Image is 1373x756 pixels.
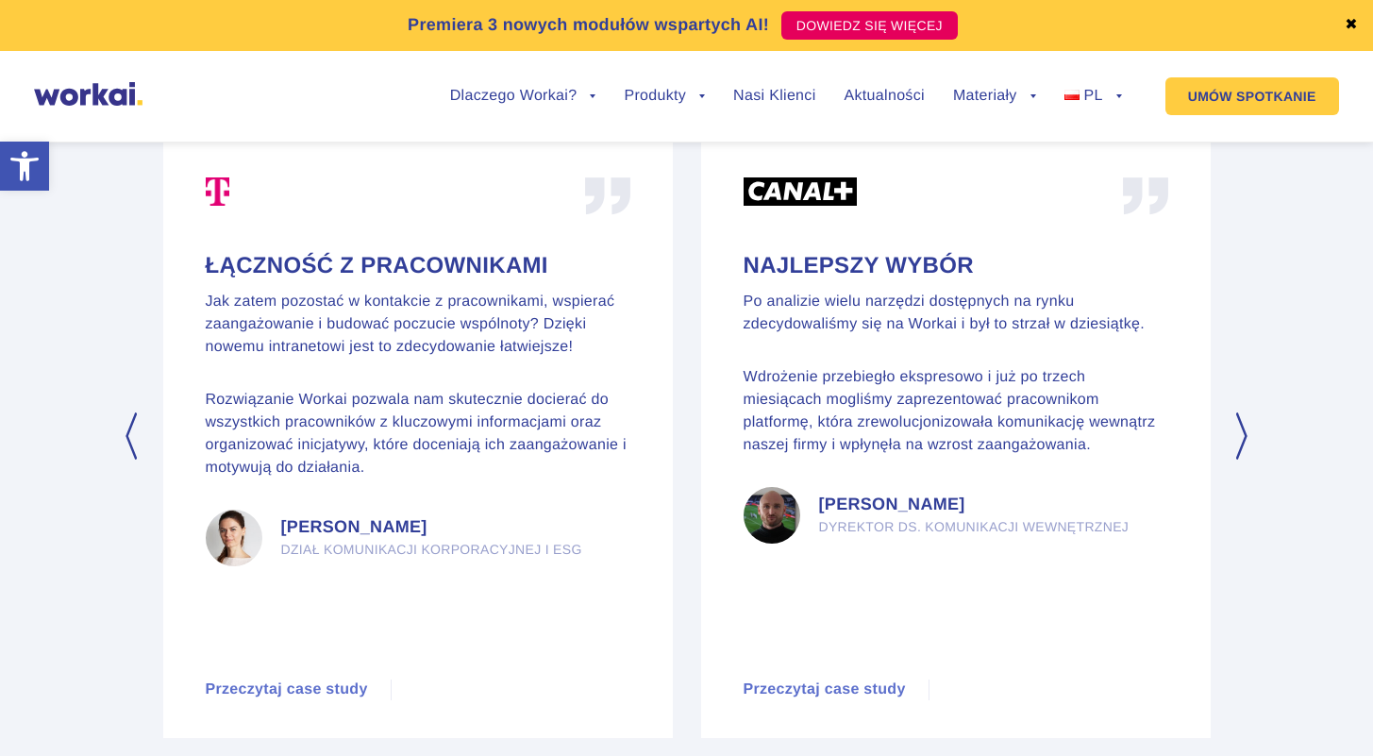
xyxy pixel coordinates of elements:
[953,89,1036,104] a: Materiały
[744,682,906,697] a: Przeczytaj case study
[1345,18,1358,33] a: ✖
[206,682,368,697] a: Przeczytaj case study
[121,412,140,460] button: Previous
[624,89,705,104] a: Produkty
[1083,88,1102,104] span: PL
[450,89,596,104] a: Dlaczego Workai?
[1234,412,1253,460] button: Next
[781,11,958,40] a: DOWIEDZ SIĘ WIĘCEJ
[733,89,815,104] a: Nasi Klienci
[408,12,769,38] p: Premiera 3 nowych modułów wspartych AI!
[845,89,925,104] a: Aktualności
[1165,77,1339,115] a: UMÓW SPOTKANIE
